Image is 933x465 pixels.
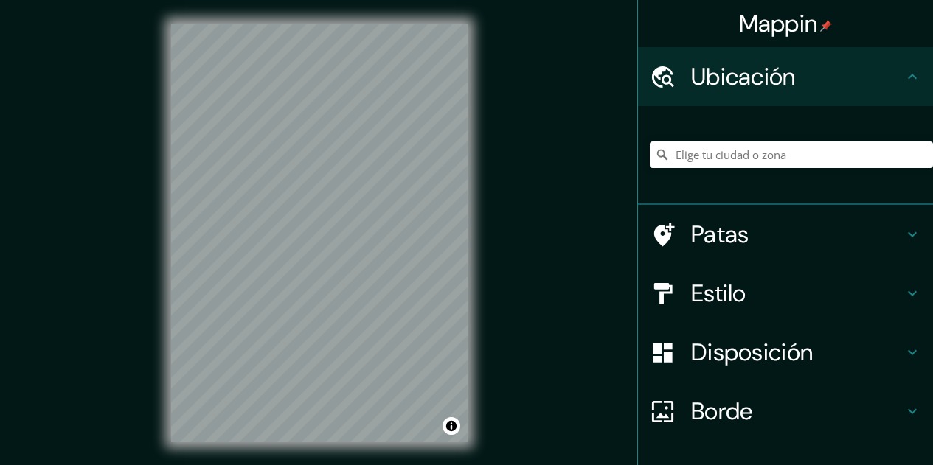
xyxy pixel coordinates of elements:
[171,24,468,442] canvas: Mapa
[691,61,796,92] font: Ubicación
[691,396,753,427] font: Borde
[638,205,933,264] div: Patas
[691,278,746,309] font: Estilo
[638,323,933,382] div: Disposición
[638,264,933,323] div: Estilo
[820,20,832,32] img: pin-icon.png
[650,141,933,168] input: Elige tu ciudad o zona
[443,417,460,435] button: Activar o desactivar atribución
[638,382,933,441] div: Borde
[691,219,749,250] font: Patas
[638,47,933,106] div: Ubicación
[691,337,813,368] font: Disposición
[739,8,818,39] font: Mappin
